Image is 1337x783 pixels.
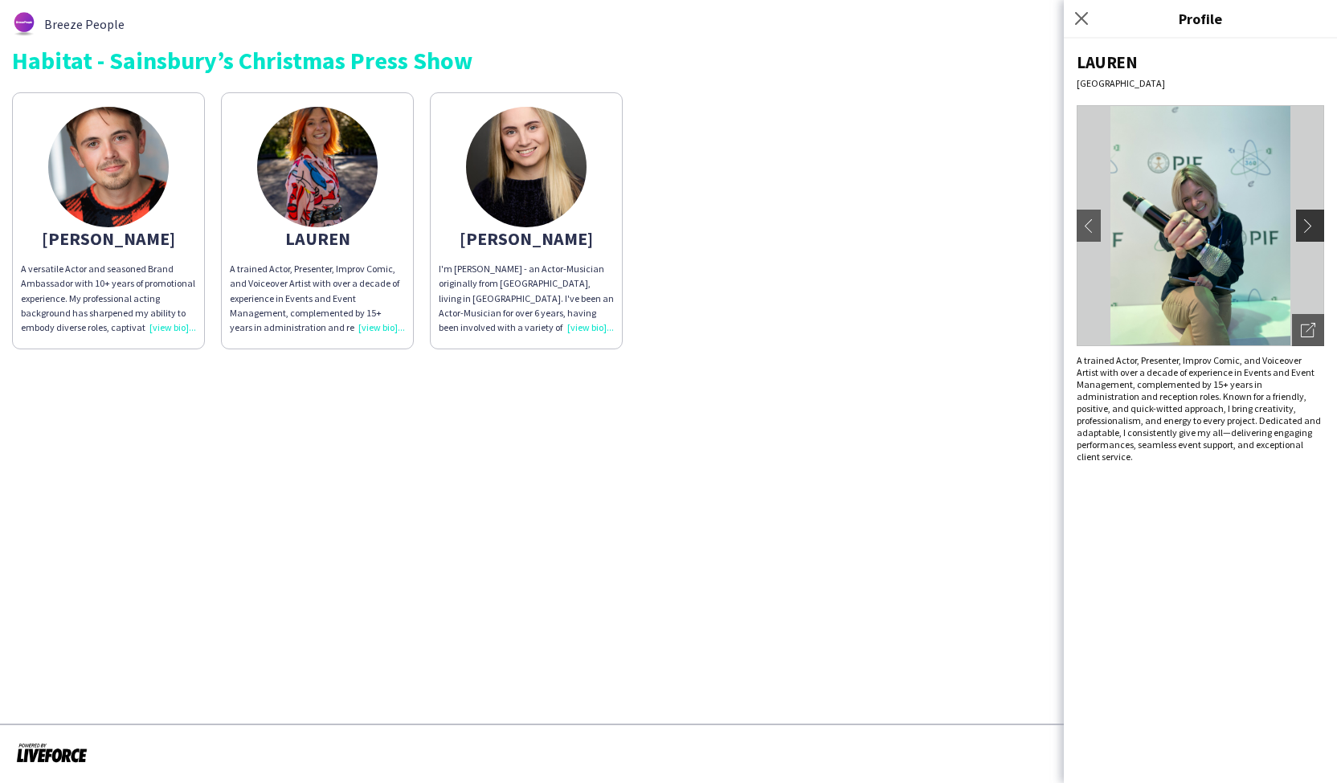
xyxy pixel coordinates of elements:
[1077,105,1324,346] img: Crew avatar or photo
[21,262,196,335] p: A versatile Actor and seasoned Brand Ambassador with 10+ years of promotional experience. My prof...
[48,107,169,227] img: thumb-a09f3048-50e3-41d2-a9e6-cd409721d296.jpg
[257,107,378,227] img: thumb-680223a919afd.jpeg
[439,231,614,246] div: [PERSON_NAME]
[1292,314,1324,346] div: Open photos pop-in
[44,17,125,31] span: Breeze People
[1077,354,1324,463] p: A trained Actor, Presenter, Improv Comic, and Voiceover Artist with over a decade of experience i...
[230,262,405,335] p: A trained Actor, Presenter, Improv Comic, and Voiceover Artist with over a decade of experience i...
[1077,51,1324,73] div: LAUREN
[1064,8,1337,29] h3: Profile
[21,231,196,246] div: [PERSON_NAME]
[16,741,88,764] img: Powered by Liveforce
[1077,77,1324,89] div: [GEOGRAPHIC_DATA]
[466,107,587,227] img: thumb-67939756c784b.jpg
[230,231,405,246] div: LAUREN
[439,262,614,335] div: I'm [PERSON_NAME] - an Actor-Musician originally from [GEOGRAPHIC_DATA], living in [GEOGRAPHIC_DA...
[12,48,1325,72] div: Habitat - Sainsbury’s Christmas Press Show
[12,12,36,36] img: thumb-62876bd588459.png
